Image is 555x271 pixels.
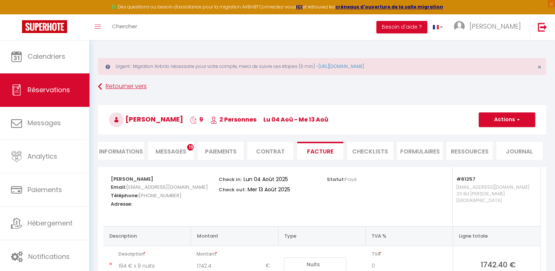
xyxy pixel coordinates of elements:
th: Ligne totale [453,226,540,246]
span: Paiements [28,185,62,194]
span: lu 04 Aoû - me 13 Aoû [263,115,328,124]
a: [URL][DOMAIN_NAME] [318,63,364,69]
li: Paiements [198,142,244,160]
span: 1742.40 € [459,259,537,270]
span: Calendriers [28,52,65,61]
button: Besoin d'aide ? [376,21,427,33]
li: FORMULAIRES [397,142,443,160]
button: Ouvrir le widget de chat LiveChat [6,3,28,25]
span: Description [118,249,188,259]
a: Chercher [106,14,143,40]
th: Type [278,226,365,246]
button: Close [537,64,541,71]
a: ... [PERSON_NAME] [448,14,530,40]
li: Ressources [446,142,493,160]
span: 2 Personnes [210,115,256,124]
img: logout [538,22,547,32]
p: Check out: [219,185,246,193]
span: [PERSON_NAME] [470,22,521,31]
li: Contrat [247,142,293,160]
span: [PERSON_NAME] [109,115,183,124]
li: Facture [297,142,343,160]
span: Chercher [112,22,137,30]
th: Montant [191,226,278,246]
th: Description [103,226,191,246]
strong: Adresse: [111,200,132,207]
strong: Téléphone: [111,192,139,199]
span: 19 [187,144,194,151]
span: 9 [190,115,203,124]
a: créneaux d'ouverture de la salle migration [335,4,443,10]
a: Retourner vers [98,80,546,93]
span: Analytics [28,152,57,161]
strong: #61257 [456,176,475,183]
span: [EMAIL_ADDRESS][DOMAIN_NAME] [126,182,208,192]
div: Urgent : Migration Airbnb nécessaire pour votre compte, merci de suivre ces étapes (5 min) - [98,58,546,75]
li: Journal [496,142,543,160]
span: Messages [28,118,61,127]
p: Check in: [219,174,242,183]
img: Super Booking [22,20,67,33]
span: TVA [372,249,450,259]
span: Montant [197,249,275,259]
p: [EMAIL_ADDRESS][DOMAIN_NAME] 20 Bd [PERSON_NAME] [GEOGRAPHIC_DATA] [456,182,533,219]
th: TVA % [366,226,453,246]
span: Messages [156,147,186,156]
li: CHECKLISTS [347,142,393,160]
span: Réservations [28,85,70,94]
p: Statut: [327,174,357,183]
strong: Email: [111,184,126,191]
span: Notifications [28,252,70,261]
li: Informations [98,142,144,160]
a: ICI [296,4,303,10]
span: Payé [345,176,357,183]
span: Hébergement [28,218,73,228]
button: Actions [479,112,535,127]
img: ... [454,21,465,32]
strong: [PERSON_NAME] [111,176,153,183]
iframe: Chat [524,238,549,265]
span: × [537,62,541,72]
span: [PHONE_NUMBER] [139,190,182,201]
